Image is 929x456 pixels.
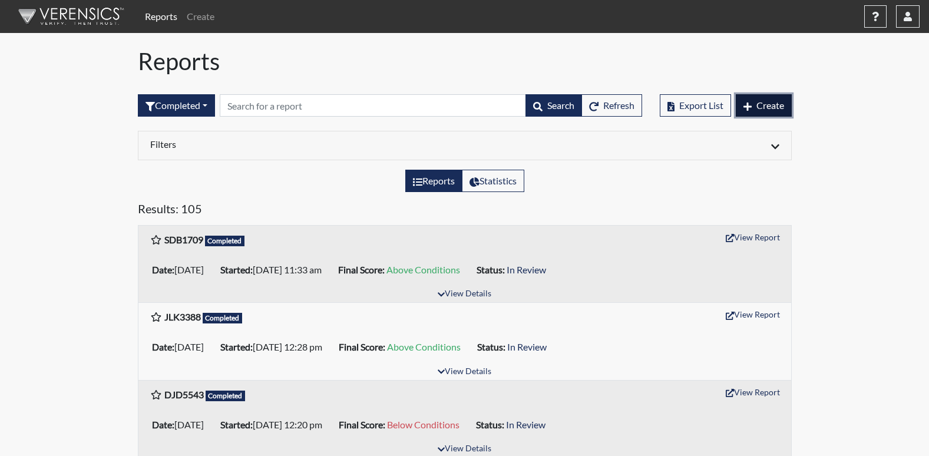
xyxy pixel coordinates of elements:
[679,100,723,111] span: Export List
[432,286,497,302] button: View Details
[581,94,642,117] button: Refresh
[220,94,526,117] input: Search by Registration ID, Interview Number, or Investigation Name.
[507,264,546,275] span: In Review
[147,260,216,279] li: [DATE]
[147,415,216,434] li: [DATE]
[164,311,201,322] b: JLK3388
[462,170,524,192] label: View statistics about completed interviews
[507,341,547,352] span: In Review
[216,415,334,434] li: [DATE] 12:20 pm
[216,260,333,279] li: [DATE] 11:33 am
[150,138,456,150] h6: Filters
[216,338,334,356] li: [DATE] 12:28 pm
[220,419,253,430] b: Started:
[164,389,204,400] b: DJD5543
[476,419,504,430] b: Status:
[477,341,505,352] b: Status:
[147,338,216,356] li: [DATE]
[736,94,792,117] button: Create
[138,94,215,117] button: Completed
[506,419,546,430] span: In Review
[477,264,505,275] b: Status:
[141,138,788,153] div: Click to expand/collapse filters
[138,201,792,220] h5: Results: 105
[152,419,174,430] b: Date:
[140,5,182,28] a: Reports
[720,383,785,401] button: View Report
[220,264,253,275] b: Started:
[205,236,245,246] span: Completed
[660,94,731,117] button: Export List
[405,170,462,192] label: View the list of reports
[339,341,385,352] b: Final Score:
[164,234,203,245] b: SDB1709
[138,47,792,75] h1: Reports
[386,264,460,275] span: Above Conditions
[387,341,461,352] span: Above Conditions
[339,419,385,430] b: Final Score:
[182,5,219,28] a: Create
[432,364,497,380] button: View Details
[138,94,215,117] div: Filter by interview status
[152,264,174,275] b: Date:
[203,313,243,323] span: Completed
[206,391,246,401] span: Completed
[152,341,174,352] b: Date:
[525,94,582,117] button: Search
[603,100,634,111] span: Refresh
[547,100,574,111] span: Search
[220,341,253,352] b: Started:
[720,305,785,323] button: View Report
[756,100,784,111] span: Create
[338,264,385,275] b: Final Score:
[387,419,459,430] span: Below Conditions
[720,228,785,246] button: View Report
